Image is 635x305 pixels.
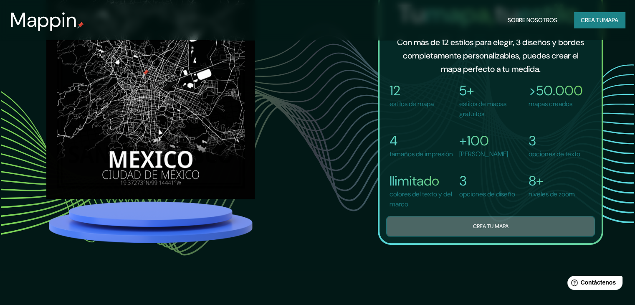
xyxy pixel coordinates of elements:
font: 8+ [529,172,544,190]
font: Ilimitado [390,172,439,190]
font: 5+ [459,82,474,99]
img: pin de mapeo [77,22,84,28]
font: 3 [459,172,467,190]
font: [PERSON_NAME] [459,150,508,158]
font: Sobre nosotros [508,16,557,24]
font: +100 [459,132,489,150]
font: mapa [603,16,618,24]
iframe: Lanzador de widgets de ayuda [561,272,626,296]
font: estilos de mapa [390,99,434,108]
font: Crea tu mapa [473,222,508,229]
font: opciones de diseño [459,190,515,198]
font: 4 [390,132,397,150]
font: 3 [529,132,536,150]
font: colores del texto y del marco [390,190,452,208]
button: Crea tu mapa [386,216,595,236]
button: Sobre nosotros [504,12,561,28]
font: Crea tu [581,16,603,24]
font: estilos de mapas gratuitos [459,99,506,118]
font: tamaños de impresión [390,150,453,158]
font: Mappin [10,7,77,33]
font: 12 [390,82,400,99]
button: Crea tumapa [574,12,625,28]
font: niveles de zoom [529,190,575,198]
font: opciones de texto [529,150,580,158]
font: >50.000 [529,82,583,99]
font: mapas creados [529,99,572,108]
img: platform.png [46,199,255,245]
font: Con más de 12 estilos para elegir, 3 diseños y bordes completamente personalizables, puedes crear... [397,37,584,74]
